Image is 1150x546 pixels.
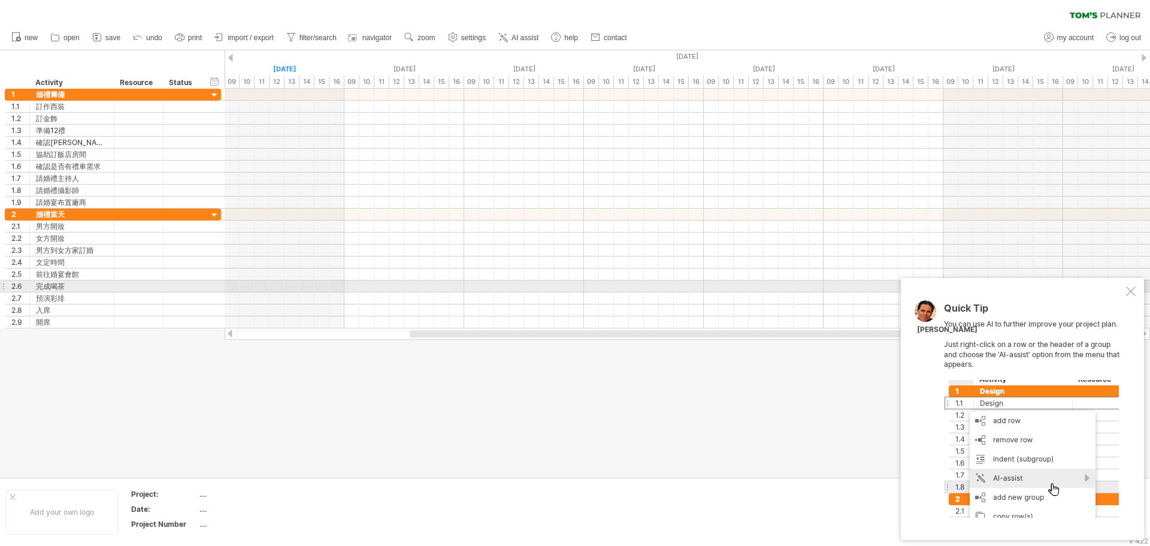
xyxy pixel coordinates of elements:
div: 女方開妝 [36,233,108,244]
div: 10 [359,76,374,88]
div: 10 [240,76,255,88]
div: 12 [868,76,883,88]
div: 16 [569,76,584,88]
div: 16 [809,76,824,88]
div: 16 [1048,76,1063,88]
div: 13 [883,76,898,88]
a: new [8,30,41,46]
div: 訂金飾 [36,113,108,124]
div: 1.6 [11,161,29,172]
div: Thursday, 11 September 2025 [704,63,824,76]
div: 16 [928,76,943,88]
div: 請婚宴布置廠商 [36,197,108,208]
div: 15 [554,76,569,88]
div: 14 [659,76,674,88]
div: 11 [614,76,629,88]
div: 2.1 [11,221,29,232]
a: my account [1041,30,1097,46]
div: 確認[PERSON_NAME] [36,137,108,148]
div: Resource [120,77,156,89]
a: help [548,30,582,46]
div: 2.5 [11,269,29,280]
span: AI assist [512,34,538,42]
span: import / export [228,34,274,42]
div: 準備12禮 [36,125,108,136]
div: 12 [749,76,764,88]
div: 14 [299,76,314,88]
div: 1.1 [11,101,29,112]
div: Wednesday, 10 September 2025 [584,63,704,76]
a: print [172,30,205,46]
div: 14 [419,76,434,88]
div: 11 [374,76,389,88]
div: 婚禮當天 [36,209,108,220]
div: 10 [479,76,494,88]
span: zoom [417,34,435,42]
div: 15 [674,76,689,88]
div: Activity [35,77,107,89]
div: 15 [794,76,809,88]
div: 2.3 [11,245,29,256]
div: 09 [1063,76,1078,88]
div: 13 [1123,76,1138,88]
div: 09 [943,76,958,88]
div: 10 [1078,76,1093,88]
a: settings [445,30,489,46]
a: navigator [346,30,395,46]
div: Saturday, 13 September 2025 [943,63,1063,76]
div: 11 [973,76,988,88]
span: help [564,34,578,42]
div: 10 [719,76,734,88]
div: 1.7 [11,173,29,184]
span: filter/search [299,34,337,42]
div: 13 [524,76,539,88]
div: 1.8 [11,185,29,196]
div: 09 [225,76,240,88]
span: log out [1119,34,1141,42]
a: open [47,30,83,46]
span: contact [604,34,627,42]
div: 09 [464,76,479,88]
a: import / export [211,30,277,46]
div: 13 [404,76,419,88]
div: 協助訂飯店房間 [36,149,108,160]
div: 2 [11,209,29,220]
div: 婚禮籌備 [36,89,108,100]
div: Sunday, 7 September 2025 [225,63,344,76]
div: 09 [584,76,599,88]
div: 09 [704,76,719,88]
div: 2.8 [11,304,29,316]
div: 訂作西裝 [36,101,108,112]
div: 2.6 [11,280,29,292]
div: .... [199,504,300,514]
div: 15 [1033,76,1048,88]
div: 12 [389,76,404,88]
span: navigator [362,34,392,42]
div: Project Number [131,519,197,529]
span: save [105,34,120,42]
div: 確認是否有禮車需求 [36,161,108,172]
div: 2.2 [11,233,29,244]
div: 13 [1003,76,1018,88]
div: [PERSON_NAME] [917,325,978,335]
div: 文定時間 [36,257,108,268]
span: new [25,34,38,42]
span: print [188,34,202,42]
a: save [89,30,124,46]
div: 10 [599,76,614,88]
div: 入席 [36,304,108,316]
div: 11 [734,76,749,88]
div: .... [199,519,300,529]
div: 10 [958,76,973,88]
div: 14 [1018,76,1033,88]
div: .... [199,489,300,499]
div: 16 [329,76,344,88]
a: log out [1103,30,1145,46]
a: undo [130,30,166,46]
div: Tuesday, 9 September 2025 [464,63,584,76]
div: 12 [270,76,285,88]
div: 11 [1093,76,1108,88]
div: 12 [629,76,644,88]
div: 14 [779,76,794,88]
div: Friday, 12 September 2025 [824,63,943,76]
